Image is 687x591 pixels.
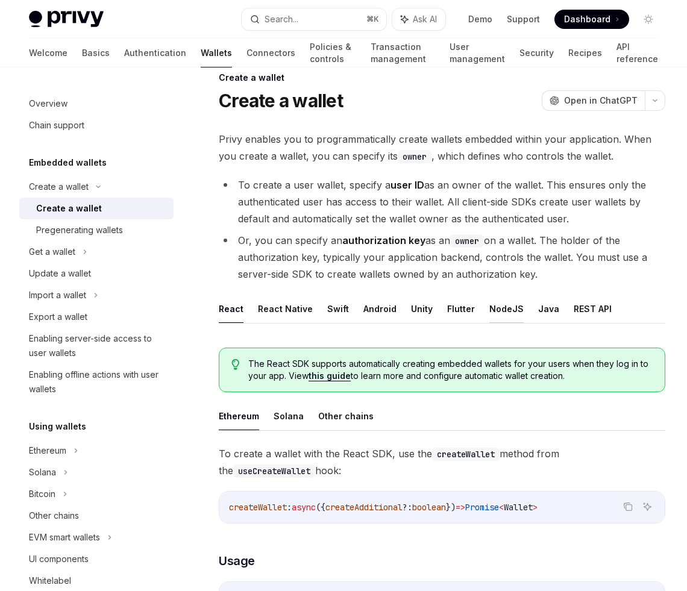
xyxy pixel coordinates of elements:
[29,443,66,458] div: Ethereum
[363,295,397,323] button: Android
[413,13,437,25] span: Ask AI
[246,39,295,67] a: Connectors
[124,39,186,67] a: Authentication
[446,502,456,513] span: })
[554,10,629,29] a: Dashboard
[242,8,386,30] button: Search...⌘K
[29,288,86,302] div: Import a wallet
[499,502,504,513] span: <
[29,310,87,324] div: Export a wallet
[450,39,505,67] a: User management
[325,502,403,513] span: createAdditional
[233,464,315,478] code: useCreateWallet
[392,8,445,30] button: Ask AI
[542,90,645,111] button: Open in ChatGPT
[219,295,243,323] button: React
[456,502,465,513] span: =>
[29,180,89,194] div: Create a wallet
[639,10,658,29] button: Toggle dark mode
[29,11,104,28] img: light logo
[287,502,292,513] span: :
[29,530,100,545] div: EVM smart wallets
[468,13,492,25] a: Demo
[19,93,174,114] a: Overview
[309,371,351,381] a: this guide
[447,295,475,323] button: Flutter
[489,295,524,323] button: NodeJS
[29,465,56,480] div: Solana
[538,295,559,323] button: Java
[533,502,538,513] span: >
[219,402,259,430] button: Ethereum
[19,114,174,136] a: Chain support
[519,39,554,67] a: Security
[29,118,84,133] div: Chain support
[564,95,638,107] span: Open in ChatGPT
[465,502,499,513] span: Promise
[29,508,79,523] div: Other chains
[219,90,343,111] h1: Create a wallet
[29,419,86,434] h5: Using wallets
[19,263,174,284] a: Update a wallet
[219,552,255,569] span: Usage
[507,13,540,25] a: Support
[219,232,665,283] li: Or, you can specify an as an on a wallet. The holder of the authorization key, typically your app...
[366,14,379,24] span: ⌘ K
[219,177,665,227] li: To create a user wallet, specify a as an owner of the wallet. This ensures only the authenticated...
[327,295,349,323] button: Swift
[29,487,55,501] div: Bitcoin
[616,39,658,67] a: API reference
[219,131,665,164] span: Privy enables you to programmatically create wallets embedded within your application. When you c...
[265,12,298,27] div: Search...
[36,223,123,237] div: Pregenerating wallets
[219,445,665,479] span: To create a wallet with the React SDK, use the method from the hook:
[231,359,240,370] svg: Tip
[29,367,166,396] div: Enabling offline actions with user wallets
[412,502,446,513] span: boolean
[318,402,374,430] button: Other chains
[248,358,653,382] span: The React SDK supports automatically creating embedded wallets for your users when they log in to...
[29,552,89,566] div: UI components
[29,245,75,259] div: Get a wallet
[29,331,166,360] div: Enabling server-side access to user wallets
[371,39,435,67] a: Transaction management
[432,448,500,461] code: createWallet
[219,72,665,84] div: Create a wallet
[19,306,174,328] a: Export a wallet
[19,219,174,241] a: Pregenerating wallets
[19,328,174,364] a: Enabling server-side access to user wallets
[316,502,325,513] span: ({
[403,502,412,513] span: ?:
[29,155,107,170] h5: Embedded wallets
[19,364,174,400] a: Enabling offline actions with user wallets
[342,234,425,246] strong: authorization key
[36,201,102,216] div: Create a wallet
[411,295,433,323] button: Unity
[274,402,304,430] button: Solana
[450,234,484,248] code: owner
[639,499,655,514] button: Ask AI
[574,295,612,323] button: REST API
[292,502,316,513] span: async
[29,266,91,281] div: Update a wallet
[29,574,71,588] div: Whitelabel
[82,39,110,67] a: Basics
[568,39,602,67] a: Recipes
[398,150,431,163] code: owner
[229,502,287,513] span: createWallet
[620,499,636,514] button: Copy the contents from the code block
[29,39,67,67] a: Welcome
[310,39,356,67] a: Policies & controls
[19,505,174,527] a: Other chains
[564,13,610,25] span: Dashboard
[504,502,533,513] span: Wallet
[19,548,174,570] a: UI components
[391,179,424,191] strong: user ID
[29,96,67,111] div: Overview
[258,295,313,323] button: React Native
[19,198,174,219] a: Create a wallet
[201,39,232,67] a: Wallets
